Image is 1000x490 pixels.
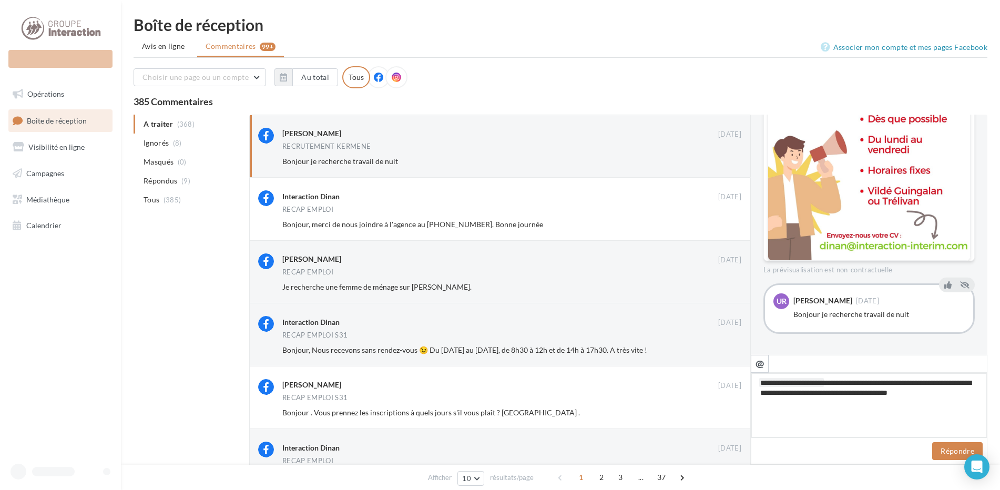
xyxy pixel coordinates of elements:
[751,355,769,373] button: @
[342,66,370,88] div: Tous
[763,261,975,275] div: La prévisualisation est non-contractuelle
[593,469,610,486] span: 2
[173,139,182,147] span: (8)
[932,442,983,460] button: Répondre
[134,17,987,33] div: Boîte de réception
[282,282,472,291] span: Je recherche une femme de ménage sur [PERSON_NAME].
[428,473,452,483] span: Afficher
[282,269,333,275] div: RECAP EMPLOI
[134,68,266,86] button: Choisir une page ou un compte
[632,469,649,486] span: ...
[178,158,187,166] span: (0)
[282,143,371,150] div: RECRUTEMENT KERMENE
[134,97,987,106] div: 385 Commentaires
[282,380,341,390] div: [PERSON_NAME]
[282,443,340,453] div: Interaction Dinan
[718,130,741,139] span: [DATE]
[26,221,62,230] span: Calendrier
[282,457,333,464] div: RECAP EMPLOI
[793,297,852,304] div: [PERSON_NAME]
[27,89,64,98] span: Opérations
[144,138,169,148] span: Ignorés
[718,256,741,265] span: [DATE]
[718,381,741,391] span: [DATE]
[282,317,340,328] div: Interaction Dinan
[144,195,159,205] span: Tous
[6,136,115,158] a: Visibilité en ligne
[164,196,181,204] span: (385)
[718,318,741,328] span: [DATE]
[282,128,341,139] div: [PERSON_NAME]
[282,254,341,264] div: [PERSON_NAME]
[793,309,965,320] div: Bonjour je recherche travail de nuit
[144,157,174,167] span: Masqués
[282,394,348,401] div: RECAP EMPLOI S31
[8,50,113,68] div: Nouvelle campagne
[6,109,115,132] a: Boîte de réception
[6,215,115,237] a: Calendrier
[964,454,989,479] div: Open Intercom Messenger
[142,41,185,52] span: Avis en ligne
[144,176,178,186] span: Répondus
[282,345,647,354] span: Bonjour, Nous recevons sans rendez-vous 😉 Du [DATE] au [DATE], de 8h30 à 12h et de 14h à 17h30. A...
[274,68,338,86] button: Au total
[292,68,338,86] button: Au total
[718,192,741,202] span: [DATE]
[856,298,879,304] span: [DATE]
[27,116,87,125] span: Boîte de réception
[756,359,764,368] i: @
[821,41,987,54] a: Associer mon compte et mes pages Facebook
[26,169,64,178] span: Campagnes
[457,471,484,486] button: 10
[26,195,69,203] span: Médiathèque
[718,444,741,453] span: [DATE]
[612,469,629,486] span: 3
[142,73,249,81] span: Choisir une page ou un compte
[6,189,115,211] a: Médiathèque
[6,162,115,185] a: Campagnes
[777,296,787,307] span: Ur
[282,191,340,202] div: Interaction Dinan
[573,469,589,486] span: 1
[28,142,85,151] span: Visibilité en ligne
[282,157,398,166] span: Bonjour je recherche travail de nuit
[181,177,190,185] span: (9)
[462,474,471,483] span: 10
[6,83,115,105] a: Opérations
[653,469,670,486] span: 37
[282,408,580,417] span: Bonjour . Vous prennez les inscriptions à quels jours s'il vous plaît ? [GEOGRAPHIC_DATA] .
[490,473,534,483] span: résultats/page
[282,332,348,339] div: RECAP EMPLOI S31
[282,220,543,229] span: Bonjour, merci de nous joindre à l'agence au [PHONE_NUMBER]. Bonne journée
[282,206,333,213] div: RECAP EMPLOI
